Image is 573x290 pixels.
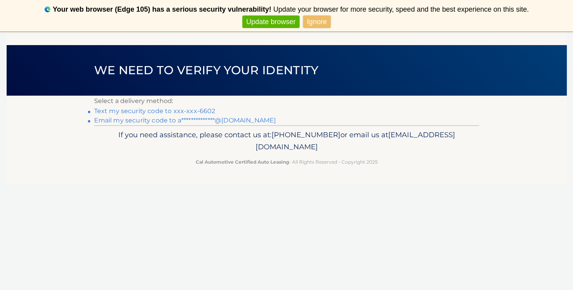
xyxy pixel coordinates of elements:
[53,5,272,13] b: Your web browser (Edge 105) has a serious security vulnerability!
[242,16,300,28] a: Update browser
[303,16,331,28] a: Ignore
[196,159,289,165] strong: Cal Automotive Certified Auto Leasing
[273,5,529,13] span: Update your browser for more security, speed and the best experience on this site.
[94,63,319,77] span: We need to verify your identity
[99,129,474,154] p: If you need assistance, please contact us at: or email us at
[99,158,474,166] p: - All Rights Reserved - Copyright 2025
[272,130,340,139] span: [PHONE_NUMBER]
[94,107,216,115] a: Text my security code to xxx-xxx-6602
[94,96,479,107] p: Select a delivery method:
